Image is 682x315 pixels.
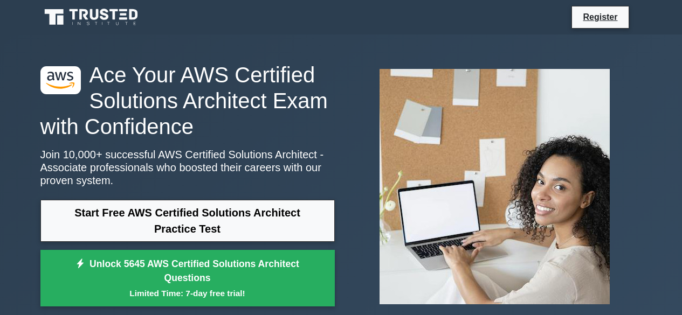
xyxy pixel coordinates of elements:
[576,10,624,24] a: Register
[40,148,335,187] p: Join 10,000+ successful AWS Certified Solutions Architect - Associate professionals who boosted t...
[54,287,321,299] small: Limited Time: 7-day free trial!
[40,62,335,139] h1: Ace Your AWS Certified Solutions Architect Exam with Confidence
[40,250,335,307] a: Unlock 5645 AWS Certified Solutions Architect QuestionsLimited Time: 7-day free trial!
[40,200,335,242] a: Start Free AWS Certified Solutions Architect Practice Test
